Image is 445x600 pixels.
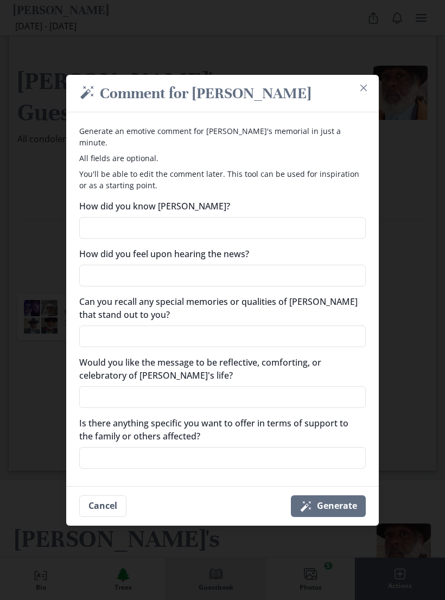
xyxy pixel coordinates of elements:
p: You'll be able to edit the comment later. This tool can be used for inspiration or as a starting ... [79,168,366,191]
button: Generate [291,495,366,517]
h2: Comment for [PERSON_NAME] [79,84,366,103]
label: How did you feel upon hearing the news? [79,247,359,260]
button: Cancel [79,495,126,517]
label: Can you recall any special memories or qualities of [PERSON_NAME] that stand out to you? [79,295,359,321]
p: Generate an emotive comment for [PERSON_NAME]'s memorial in just a minute. [79,125,366,148]
label: How did you know [PERSON_NAME]? [79,200,359,213]
p: All fields are optional. [79,152,366,164]
button: Close [355,79,372,97]
label: Would you like the message to be reflective, comforting, or celebratory of [PERSON_NAME]'s life? [79,356,359,382]
label: Is there anything specific you want to offer in terms of support to the family or others affected? [79,417,359,443]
